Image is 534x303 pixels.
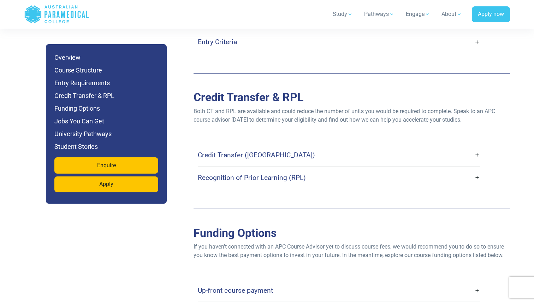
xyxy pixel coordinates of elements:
[194,226,510,240] h2: Funding Options
[198,174,306,182] h4: Recognition of Prior Learning (RPL)
[328,4,357,24] a: Study
[194,243,510,260] p: If you haven’t connected with an APC Course Advisor yet to discuss course fees, we would recommen...
[402,4,434,24] a: Engage
[198,34,480,50] a: Entry Criteria
[360,4,399,24] a: Pathways
[198,147,480,163] a: Credit Transfer ([GEOGRAPHIC_DATA])
[472,6,510,23] a: Apply now
[194,91,510,104] h2: Credit Transfer & RPL
[198,282,480,299] a: Up-front course payment
[198,38,237,46] h4: Entry Criteria
[24,3,89,26] a: Australian Paramedical College
[198,286,273,295] h4: Up-front course payment
[198,151,315,159] h4: Credit Transfer ([GEOGRAPHIC_DATA])
[198,169,480,186] a: Recognition of Prior Learning (RPL)
[437,4,466,24] a: About
[194,107,510,124] p: Both CT and RPL are available and could reduce the number of units you would be required to compl...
